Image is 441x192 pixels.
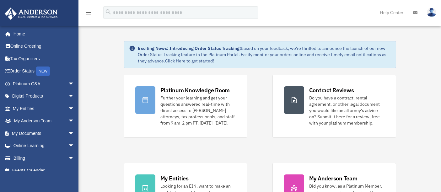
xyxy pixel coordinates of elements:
a: Home [4,28,81,40]
strong: Exciting News: Introducing Order Status Tracking! [138,45,241,51]
span: arrow_drop_down [68,152,81,165]
div: Platinum Knowledge Room [160,86,230,94]
a: Click Here to get started! [165,58,214,64]
span: arrow_drop_down [68,140,81,152]
img: User Pic [427,8,436,17]
a: My Documentsarrow_drop_down [4,127,84,140]
a: Billingarrow_drop_down [4,152,84,164]
a: Order StatusNEW [4,65,84,78]
div: Contract Reviews [309,86,354,94]
span: arrow_drop_down [68,90,81,103]
a: Online Learningarrow_drop_down [4,140,84,152]
a: Tax Organizers [4,52,84,65]
a: Events Calendar [4,164,84,177]
div: Do you have a contract, rental agreement, or other legal document you would like an attorney's ad... [309,95,385,126]
img: Anderson Advisors Platinum Portal [3,8,60,20]
a: Contract Reviews Do you have a contract, rental agreement, or other legal document you would like... [272,75,396,138]
a: My Anderson Teamarrow_drop_down [4,115,84,127]
div: My Entities [160,174,189,182]
a: menu [85,11,92,16]
a: Digital Productsarrow_drop_down [4,90,84,103]
i: search [105,8,112,15]
i: menu [85,9,92,16]
div: NEW [36,67,50,76]
span: arrow_drop_down [68,77,81,90]
div: Based on your feedback, we're thrilled to announce the launch of our new Order Status Tracking fe... [138,45,391,64]
div: Further your learning and get your questions answered real-time with direct access to [PERSON_NAM... [160,95,236,126]
a: My Entitiesarrow_drop_down [4,102,84,115]
span: arrow_drop_down [68,127,81,140]
a: Online Ordering [4,40,84,53]
span: arrow_drop_down [68,115,81,128]
span: arrow_drop_down [68,102,81,115]
a: Platinum Q&Aarrow_drop_down [4,77,84,90]
a: Platinum Knowledge Room Further your learning and get your questions answered real-time with dire... [124,75,247,138]
div: My Anderson Team [309,174,358,182]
